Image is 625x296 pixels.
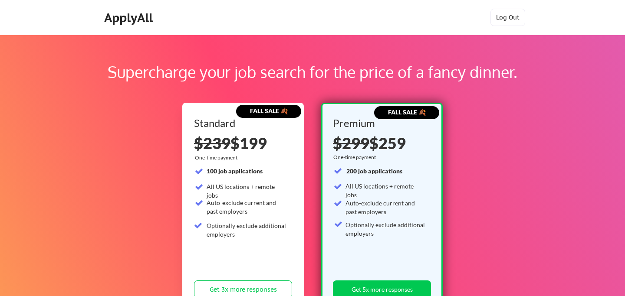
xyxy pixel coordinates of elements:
div: ApplyAll [104,10,155,25]
strong: 100 job applications [207,167,263,175]
div: All US locations + remote jobs [345,182,426,199]
div: Standard [194,118,289,128]
div: Optionally exclude additional employers [207,221,287,238]
div: Optionally exclude additional employers [345,221,426,237]
div: Auto-exclude current and past employers [345,199,426,216]
div: Auto-exclude current and past employers [207,198,287,215]
div: Premium [333,118,428,128]
strong: FALL SALE 🍂 [250,107,288,114]
div: Supercharge your job search for the price of a fancy dinner. [56,60,569,84]
div: All US locations + remote jobs [207,182,287,199]
div: $199 [194,135,292,151]
div: One-time payment [333,154,378,161]
strong: 200 job applications [346,167,402,175]
s: $239 [194,133,230,153]
button: Log Out [490,9,525,26]
strong: FALL SALE 🍂 [388,108,426,116]
div: $259 [333,135,428,151]
div: One-time payment [195,154,240,161]
s: $299 [333,133,369,153]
